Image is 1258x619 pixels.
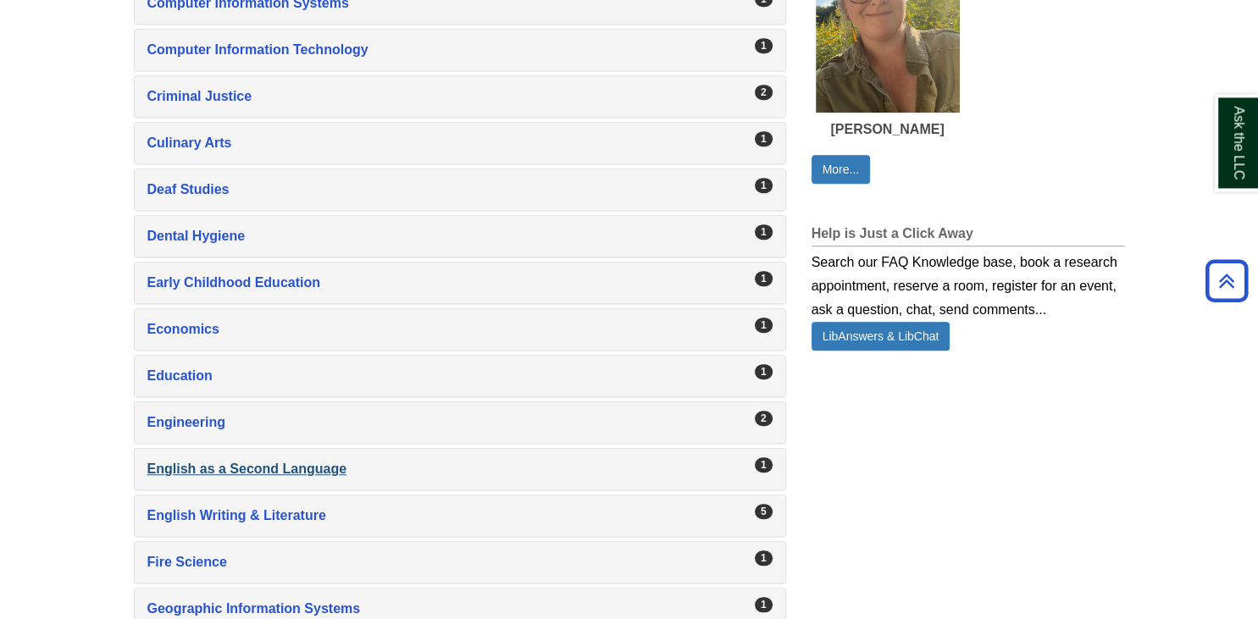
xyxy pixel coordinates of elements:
a: Engineering [147,411,773,434]
a: English as a Second Language [147,457,773,481]
div: Search our FAQ Knowledge base, book a research appointment, reserve a room, register for an event... [812,246,1125,322]
div: 1 [755,224,773,240]
div: 1 [755,38,773,53]
a: Fire Science [147,550,773,574]
a: Deaf Studies [147,178,773,202]
div: [PERSON_NAME] [816,121,960,137]
div: 2 [755,85,773,100]
a: English Writing & Literature [147,504,773,528]
a: Early Childhood Education [147,271,773,295]
div: 1 [755,550,773,566]
a: Criminal Justice [147,85,773,108]
div: 1 [755,318,773,333]
div: 1 [755,178,773,193]
div: 1 [755,457,773,473]
a: Back to Top [1200,269,1254,292]
div: 1 [755,271,773,286]
div: 1 [755,364,773,379]
a: Culinary Arts [147,131,773,155]
a: Computer Information Technology [147,38,773,62]
div: 1 [755,597,773,612]
div: 1 [755,131,773,146]
h2: Help is Just a Click Away [812,226,1125,246]
div: 2 [755,411,773,426]
a: LibAnswers & LibChat [812,322,950,351]
div: 5 [755,504,773,519]
a: Education [147,364,773,388]
a: More... [812,155,871,184]
a: Dental Hygiene [147,224,773,248]
a: Economics [147,318,773,341]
